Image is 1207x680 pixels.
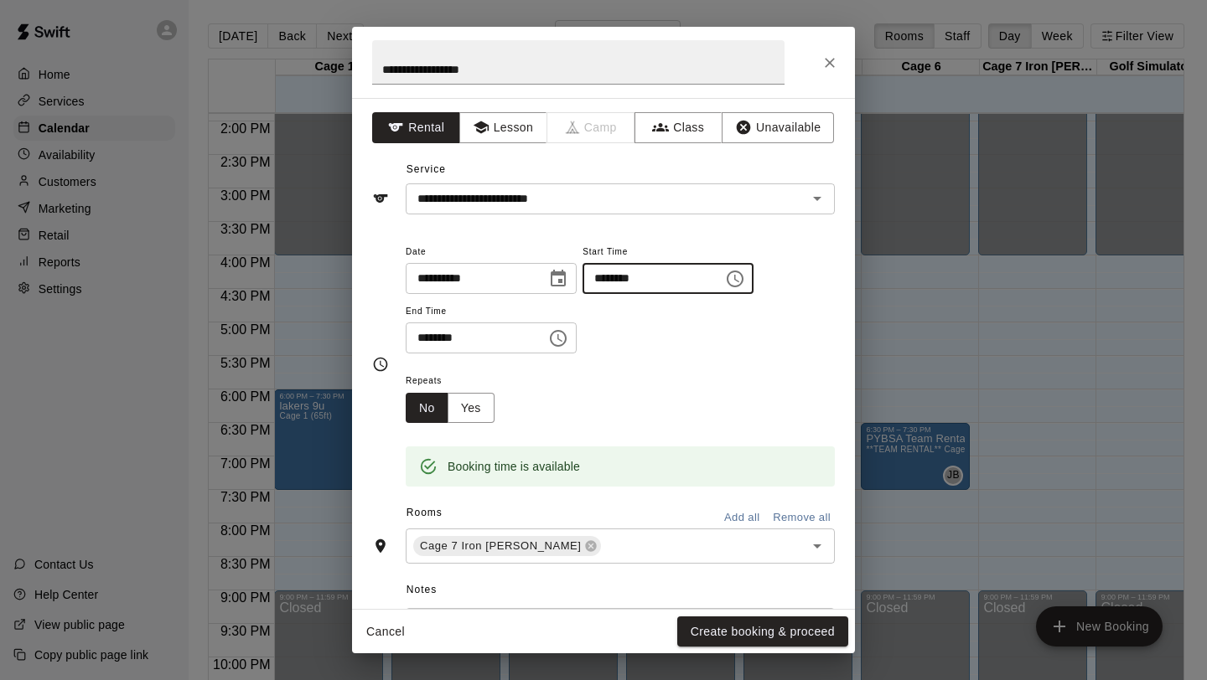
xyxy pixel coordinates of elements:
[583,241,754,264] span: Start Time
[372,356,389,373] svg: Timing
[413,538,588,554] span: Cage 7 Iron [PERSON_NAME]
[406,301,577,323] span: End Time
[407,163,446,175] span: Service
[406,393,448,424] button: No
[407,507,443,518] span: Rooms
[815,48,845,78] button: Close
[406,370,508,393] span: Repeats
[541,322,575,355] button: Choose time, selected time is 7:00 PM
[677,616,848,647] button: Create booking & proceed
[407,577,835,604] span: Notes
[722,112,834,143] button: Unavailable
[372,112,460,143] button: Rental
[718,262,752,296] button: Choose time, selected time is 6:30 PM
[372,190,389,207] svg: Service
[372,538,389,554] svg: Rooms
[406,241,577,264] span: Date
[806,187,829,210] button: Open
[635,112,723,143] button: Class
[413,536,601,556] div: Cage 7 Iron [PERSON_NAME]
[359,616,412,647] button: Cancel
[769,505,835,531] button: Remove all
[806,534,829,558] button: Open
[406,393,495,424] div: outlined button group
[448,451,580,482] div: Booking time is available
[448,393,495,424] button: Yes
[547,112,635,143] span: Camps can only be created in the Services page
[541,262,575,296] button: Choose date, selected date is Aug 12, 2025
[715,505,769,531] button: Add all
[459,112,547,143] button: Lesson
